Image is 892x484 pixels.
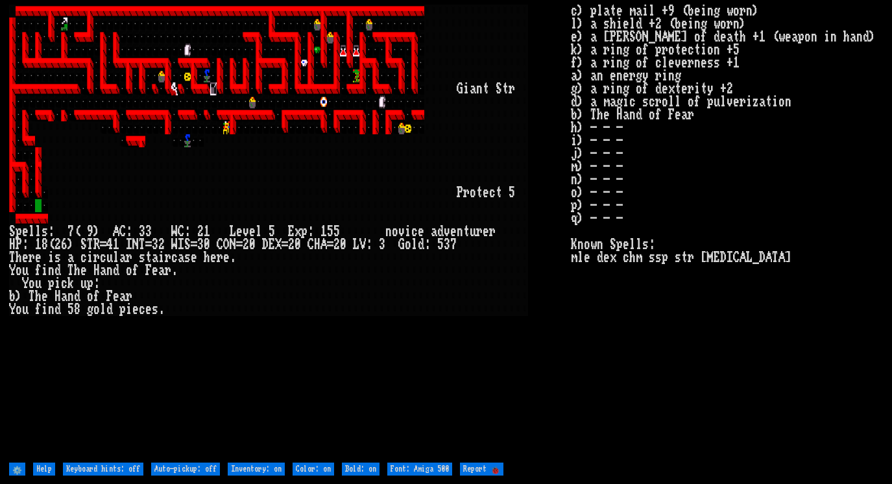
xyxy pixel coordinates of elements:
div: S [9,225,16,238]
div: l [100,303,106,316]
div: v [398,225,405,238]
div: a [119,290,126,303]
div: 3 [152,238,158,251]
div: . [230,251,236,264]
div: 5 [437,238,444,251]
div: n [67,290,74,303]
div: c [100,251,106,264]
div: D [262,238,269,251]
div: o [392,225,398,238]
div: e [152,264,158,277]
div: s [184,251,191,264]
div: 4 [106,238,113,251]
div: o [405,238,411,251]
div: C [217,238,223,251]
div: 3 [145,225,152,238]
div: 2 [243,238,249,251]
div: r [489,225,496,238]
div: i [158,251,165,264]
div: 2 [333,238,340,251]
div: l [35,225,42,238]
div: 9 [87,225,93,238]
input: Bold: on [342,463,380,476]
div: d [74,290,80,303]
div: Y [9,264,16,277]
div: r [126,251,132,264]
div: S [80,238,87,251]
div: e [35,251,42,264]
div: = [100,238,106,251]
div: T [29,290,35,303]
div: o [126,264,132,277]
div: 0 [204,238,210,251]
div: a [431,225,437,238]
div: . [171,264,178,277]
div: u [470,225,476,238]
div: 5 [327,225,333,238]
div: E [269,238,275,251]
div: A [320,238,327,251]
div: F [145,264,152,277]
div: s [42,225,48,238]
div: h [204,251,210,264]
div: 5 [67,303,74,316]
div: r [165,264,171,277]
div: u [22,264,29,277]
div: s [139,251,145,264]
div: i [48,251,54,264]
div: = [282,238,288,251]
div: : [48,225,54,238]
div: a [158,264,165,277]
div: r [217,251,223,264]
div: n [385,225,392,238]
input: ⚙️ [9,463,25,476]
div: C [307,238,314,251]
div: e [42,290,48,303]
div: = [145,238,152,251]
div: : [307,225,314,238]
div: d [418,238,424,251]
stats: c) plate mail +9 (being worn) l) a shield +2 (being worn) e) a [PERSON_NAME] of death +1 (weapon ... [571,5,883,459]
div: f [35,264,42,277]
div: r [126,290,132,303]
div: = [191,238,197,251]
div: 5 [269,225,275,238]
div: c [411,225,418,238]
div: e [483,186,489,199]
div: d [54,303,61,316]
div: e [249,225,256,238]
div: E [288,225,295,238]
div: r [93,251,100,264]
div: f [35,303,42,316]
input: Color: on [293,463,334,476]
div: 3 [379,238,385,251]
div: n [48,264,54,277]
div: = [236,238,243,251]
div: l [256,225,262,238]
div: 3 [139,225,145,238]
div: P [16,238,22,251]
div: c [139,303,145,316]
div: 7 [450,238,457,251]
div: i [126,303,132,316]
div: v [243,225,249,238]
div: h [35,290,42,303]
div: o [470,186,476,199]
div: t [476,186,483,199]
div: r [509,82,515,95]
div: e [145,303,152,316]
div: 1 [204,225,210,238]
div: H [9,238,16,251]
div: 5 [333,225,340,238]
div: R [93,238,100,251]
div: c [489,186,496,199]
div: : [126,225,132,238]
div: r [476,225,483,238]
div: = [327,238,333,251]
div: ( [74,225,80,238]
div: 2 [54,238,61,251]
div: O [223,238,230,251]
div: W [171,238,178,251]
div: c [61,277,67,290]
div: u [80,277,87,290]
